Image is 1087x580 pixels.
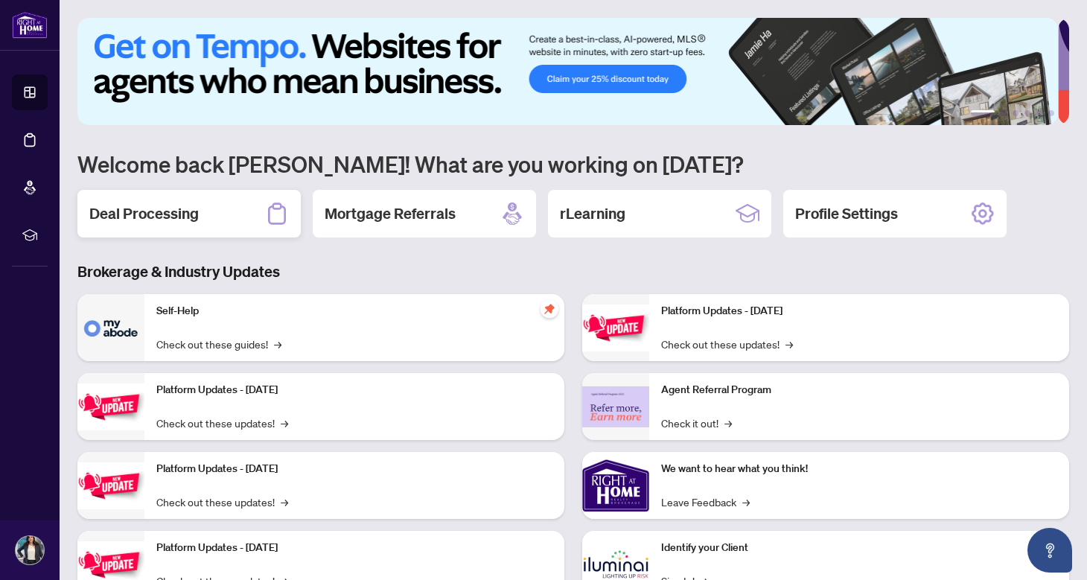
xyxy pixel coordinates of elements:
img: Self-Help [77,294,144,361]
img: Profile Icon [16,536,44,564]
button: 6 [1048,110,1054,116]
img: We want to hear what you think! [582,452,649,519]
p: Agent Referral Program [661,382,1057,398]
span: pushpin [541,300,558,318]
p: Self-Help [156,303,552,319]
h2: Mortgage Referrals [325,203,456,224]
p: Platform Updates - [DATE] [156,461,552,477]
button: 4 [1024,110,1030,116]
span: → [724,415,732,431]
h3: Brokerage & Industry Updates [77,261,1069,282]
h2: rLearning [560,203,625,224]
a: Check it out!→ [661,415,732,431]
span: → [742,494,750,510]
a: Check out these guides!→ [156,336,281,352]
p: We want to hear what you think! [661,461,1057,477]
button: Open asap [1027,528,1072,573]
span: → [785,336,793,352]
img: Agent Referral Program [582,386,649,427]
span: → [281,494,288,510]
button: 1 [971,110,995,116]
a: Leave Feedback→ [661,494,750,510]
h1: Welcome back [PERSON_NAME]! What are you working on [DATE]? [77,150,1069,178]
button: 5 [1036,110,1042,116]
img: logo [12,11,48,39]
img: Platform Updates - June 23, 2025 [582,305,649,351]
button: 2 [1001,110,1007,116]
img: Platform Updates - July 21, 2025 [77,462,144,509]
a: Check out these updates!→ [156,415,288,431]
span: → [281,415,288,431]
h2: Profile Settings [795,203,898,224]
p: Platform Updates - [DATE] [661,303,1057,319]
img: Slide 0 [77,18,1058,125]
a: Check out these updates!→ [156,494,288,510]
a: Check out these updates!→ [661,336,793,352]
p: Platform Updates - [DATE] [156,540,552,556]
img: Platform Updates - September 16, 2025 [77,383,144,430]
button: 3 [1013,110,1019,116]
span: → [274,336,281,352]
h2: Deal Processing [89,203,199,224]
p: Platform Updates - [DATE] [156,382,552,398]
p: Identify your Client [661,540,1057,556]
